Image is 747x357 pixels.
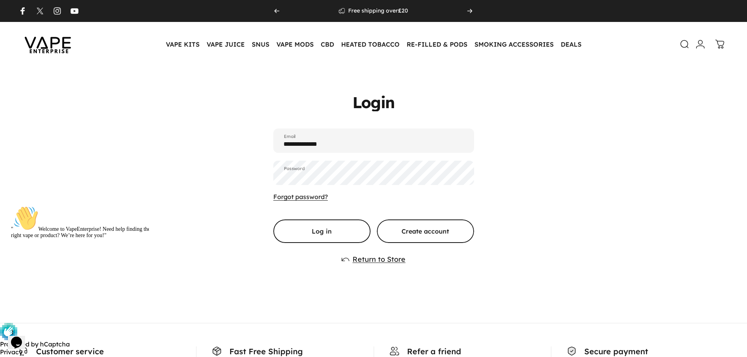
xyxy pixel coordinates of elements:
[342,256,405,263] a: Return to Store
[377,219,474,243] a: Create account
[273,193,328,201] a: Forgot password?
[557,36,585,53] a: DEALS
[348,7,408,14] p: Free shipping over 20
[338,36,403,53] summary: HEATED TOBACCO
[5,3,31,28] img: :wave:
[398,7,402,14] strong: £
[273,219,371,243] button: Log in
[162,36,585,53] nav: Primary
[403,36,471,53] summary: RE-FILLED & PODS
[248,36,273,53] summary: SNUS
[471,36,557,53] summary: SMOKING ACCESSORIES
[162,36,203,53] summary: VAPE KITS
[711,36,729,53] a: 0 items
[353,94,394,110] animate-element: Login
[353,256,405,263] span: Return to Store
[3,24,142,36] span: " Welcome to VapeEnterprise! Need help finding the right vape or product? We’re here for you!"
[317,36,338,53] summary: CBD
[203,36,248,53] summary: VAPE JUICE
[13,26,83,63] img: Vape Enterprise
[8,326,33,349] iframe: chat widget
[273,36,317,53] summary: VAPE MODS
[8,203,149,322] iframe: chat widget
[3,3,144,36] div: "👋Welcome to VapeEnterprise! Need help finding the right vape or product? We’re here for you!"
